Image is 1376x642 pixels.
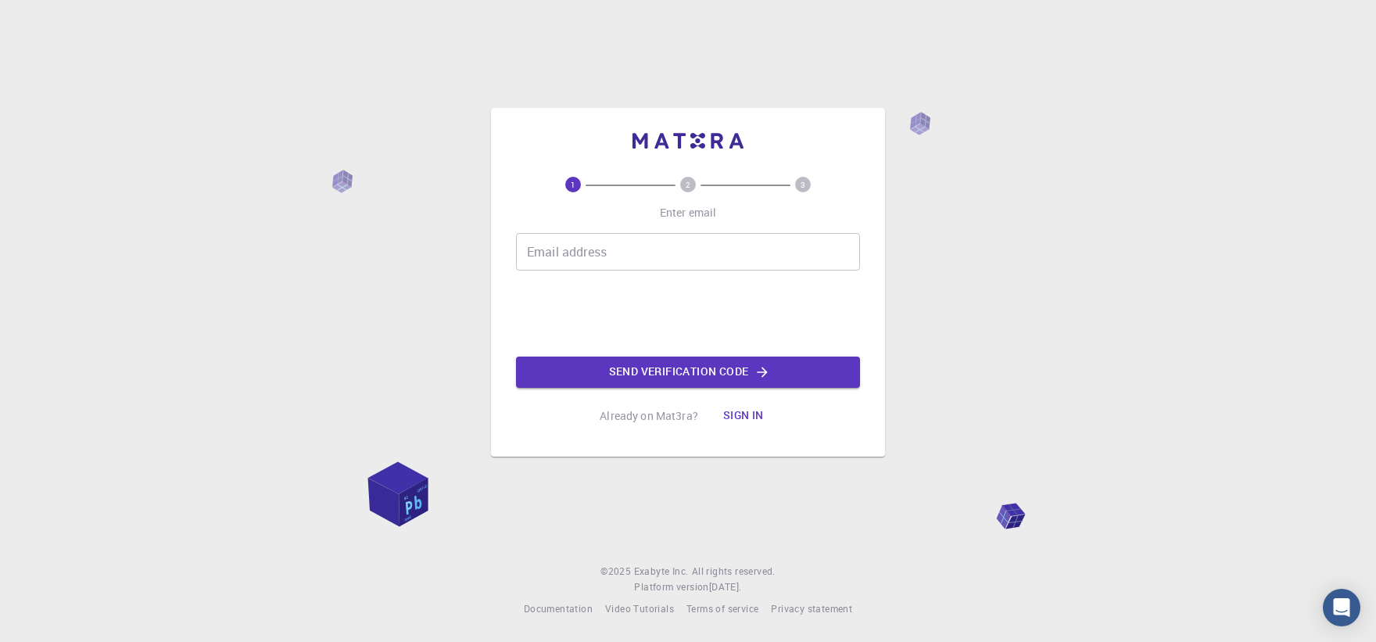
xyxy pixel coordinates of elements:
[686,602,758,615] span: Terms of service
[605,602,674,615] span: Video Tutorials
[605,601,674,617] a: Video Tutorials
[686,601,758,617] a: Terms of service
[600,408,698,424] p: Already on Mat3ra?
[600,564,633,579] span: © 2025
[569,283,807,344] iframe: reCAPTCHA
[634,564,689,579] a: Exabyte Inc.
[516,357,860,388] button: Send verification code
[709,579,742,595] a: [DATE].
[771,601,852,617] a: Privacy statement
[524,601,593,617] a: Documentation
[634,579,708,595] span: Platform version
[692,564,776,579] span: All rights reserved.
[660,205,717,221] p: Enter email
[686,179,690,190] text: 2
[771,602,852,615] span: Privacy statement
[634,565,689,577] span: Exabyte Inc.
[1323,589,1360,626] div: Open Intercom Messenger
[711,400,776,432] button: Sign in
[571,179,575,190] text: 1
[524,602,593,615] span: Documentation
[709,580,742,593] span: [DATE] .
[801,179,805,190] text: 3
